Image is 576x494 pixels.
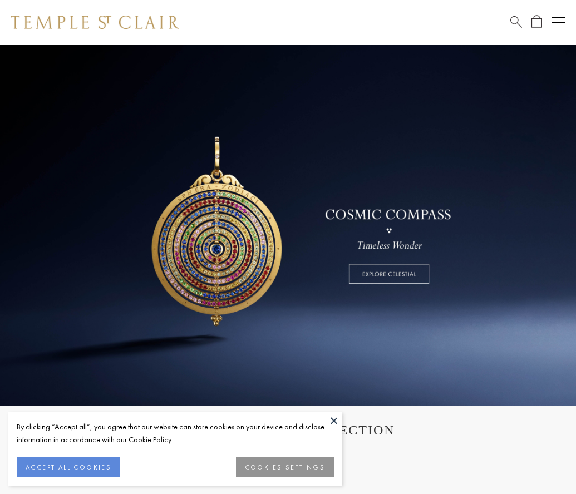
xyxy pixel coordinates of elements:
button: COOKIES SETTINGS [236,457,334,477]
button: Open navigation [552,16,565,29]
button: ACCEPT ALL COOKIES [17,457,120,477]
a: Open Shopping Bag [531,15,542,29]
div: By clicking “Accept all”, you agree that our website can store cookies on your device and disclos... [17,421,334,446]
img: Temple St. Clair [11,16,179,29]
a: Search [510,15,522,29]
